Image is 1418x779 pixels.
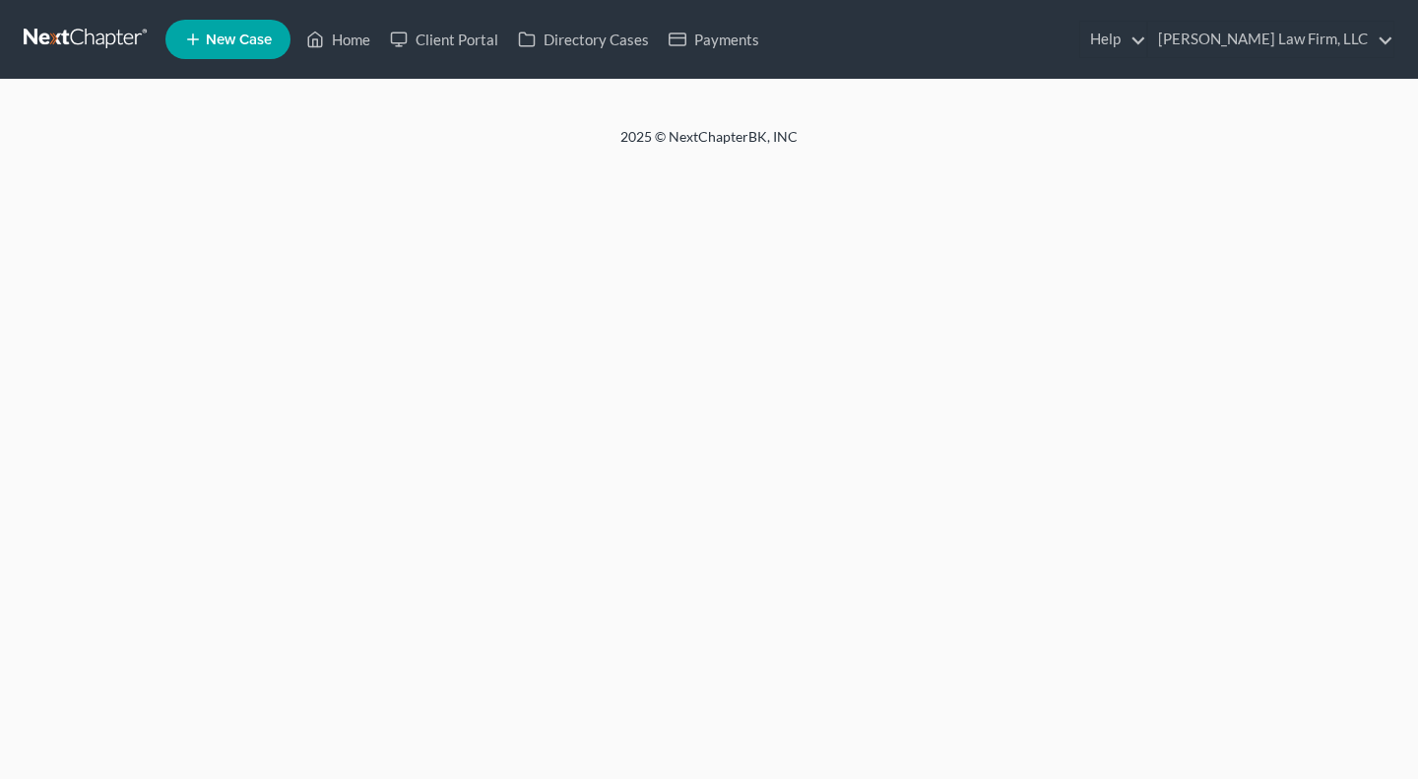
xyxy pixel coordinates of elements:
new-legal-case-button: New Case [165,20,290,59]
a: Payments [659,22,769,57]
div: 2025 © NextChapterBK, INC [148,127,1270,162]
a: [PERSON_NAME] Law Firm, LLC [1148,22,1393,57]
a: Home [296,22,380,57]
a: Directory Cases [508,22,659,57]
a: Client Portal [380,22,508,57]
a: Help [1080,22,1146,57]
